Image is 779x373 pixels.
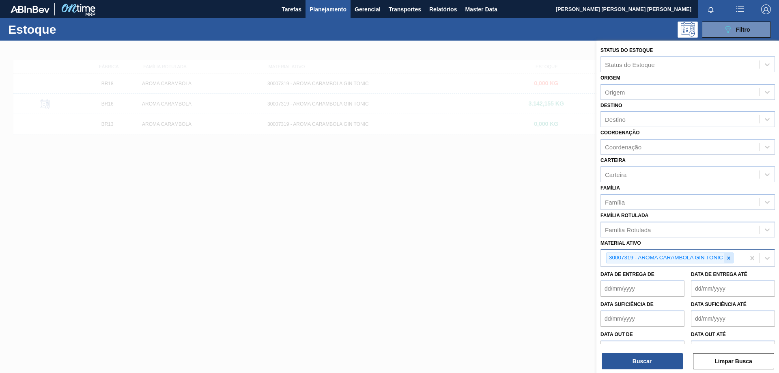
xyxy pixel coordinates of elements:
[600,103,622,108] label: Destino
[600,75,620,81] label: Origem
[605,88,625,95] div: Origem
[600,310,684,327] input: dd/mm/yyyy
[600,185,620,191] label: Família
[605,61,655,68] div: Status do Estoque
[691,341,775,357] input: dd/mm/yyyy
[11,6,49,13] img: TNhmsLtSVTkK8tSr43FrP2fwEKptu5GPRR3wAAAABJRU5ErkJggg==
[600,130,640,136] label: Coordenação
[600,302,654,307] label: Data suficiência de
[600,213,648,218] label: Família Rotulada
[761,4,771,14] img: Logout
[600,47,653,53] label: Status do Estoque
[605,144,641,151] div: Coordenação
[691,332,726,337] label: Data out até
[607,253,724,263] div: 30007319 - AROMA CARAMBOLA GIN TONIC
[600,280,684,297] input: dd/mm/yyyy
[600,157,626,163] label: Carteira
[691,272,747,277] label: Data de Entrega até
[310,4,346,14] span: Planejamento
[605,226,651,233] div: Família Rotulada
[429,4,457,14] span: Relatórios
[691,310,775,327] input: dd/mm/yyyy
[600,240,641,246] label: Material ativo
[389,4,421,14] span: Transportes
[736,26,750,33] span: Filtro
[678,22,698,38] div: Pogramando: nenhum usuário selecionado
[465,4,497,14] span: Master Data
[691,302,747,307] label: Data suficiência até
[600,332,633,337] label: Data out de
[605,171,626,178] div: Carteira
[698,4,724,15] button: Notificações
[605,116,626,123] div: Destino
[355,4,381,14] span: Gerencial
[691,280,775,297] input: dd/mm/yyyy
[282,4,301,14] span: Tarefas
[735,4,745,14] img: userActions
[605,198,625,205] div: Família
[702,22,771,38] button: Filtro
[600,272,654,277] label: Data de Entrega de
[600,341,684,357] input: dd/mm/yyyy
[8,25,129,34] h1: Estoque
